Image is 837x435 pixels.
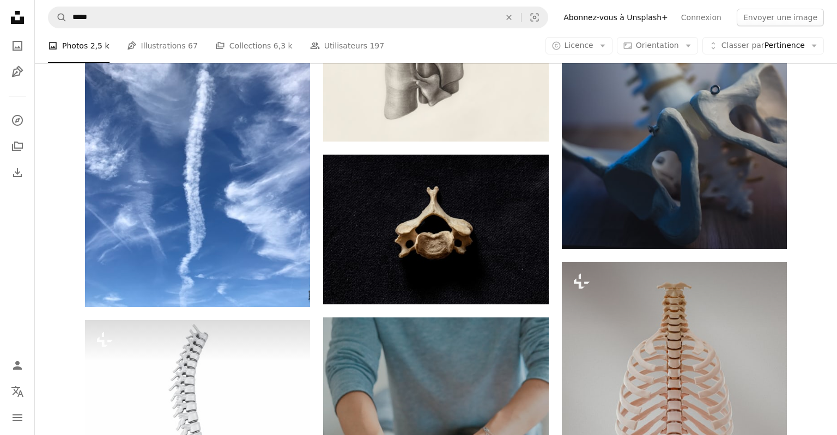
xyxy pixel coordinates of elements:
[127,28,198,63] a: Illustrations 67
[7,381,28,402] button: Langue
[85,152,310,162] a: une traînée de condensation est vue dans le ciel au-dessus d’un champ
[675,9,728,26] a: Connexion
[565,41,593,50] span: Licence
[7,136,28,157] a: Collections
[7,354,28,376] a: Connexion / S’inscrire
[48,7,548,28] form: Rechercher des visuels sur tout le site
[737,9,824,26] button: Envoyer une image
[274,40,293,52] span: 6,3 k
[85,7,310,307] img: une traînée de condensation est vue dans le ciel au-dessus d’un champ
[48,7,67,28] button: Rechercher sur Unsplash
[323,224,548,234] a: photo en gros plan d’os brun
[7,61,28,83] a: Illustrations
[369,40,384,52] span: 197
[562,75,787,84] a: Figurine de dragon blanc et bleu
[7,7,28,30] a: Accueil — Unsplash
[7,35,28,57] a: Photos
[7,162,28,183] a: Historique de téléchargement
[545,37,612,54] button: Licence
[323,155,548,304] img: photo en gros plan d’os brun
[188,40,198,52] span: 67
[562,425,787,435] a: Un squelette suspendu au plafond d’une pièce
[721,41,765,50] span: Classer par
[521,7,548,28] button: Recherche de visuels
[215,28,293,63] a: Collections 6,3 k
[85,416,310,426] a: Illustration 3D. Anatomie de la colonne vertébrale humaine sur fond blanc isolé.
[702,37,824,54] button: Classer parPertinence
[557,9,675,26] a: Abonnez-vous à Unsplash+
[497,7,521,28] button: Effacer
[721,40,805,51] span: Pertinence
[617,37,698,54] button: Orientation
[7,109,28,131] a: Explorer
[7,407,28,428] button: Menu
[636,41,679,50] span: Orientation
[310,28,385,63] a: Utilisateurs 197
